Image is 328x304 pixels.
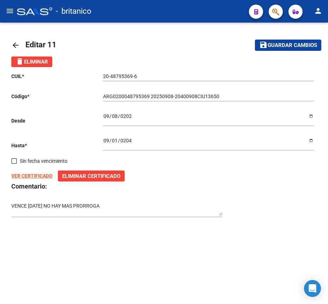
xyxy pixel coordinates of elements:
[255,40,321,50] button: Guardar cambios
[304,280,321,297] div: Open Intercom Messenger
[25,40,56,49] span: Editar 11
[62,173,120,179] span: Eliminar Certificado
[6,7,14,15] mat-icon: menu
[268,42,317,49] span: Guardar cambios
[11,72,103,80] p: CUIL
[11,117,103,125] p: Desde
[11,142,103,149] p: Hasta
[259,41,268,49] mat-icon: save
[314,7,322,15] mat-icon: person
[11,93,103,100] p: Código
[11,183,47,190] strong: Comentario:
[16,59,48,65] span: Eliminar
[11,173,53,179] a: VER CERTIFICADO
[58,171,125,181] button: Eliminar Certificado
[11,41,20,49] mat-icon: arrow_back
[56,4,91,19] span: - britanico
[16,57,24,66] mat-icon: delete
[11,56,52,67] button: Eliminar
[20,157,67,165] span: Sin fecha vencimiento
